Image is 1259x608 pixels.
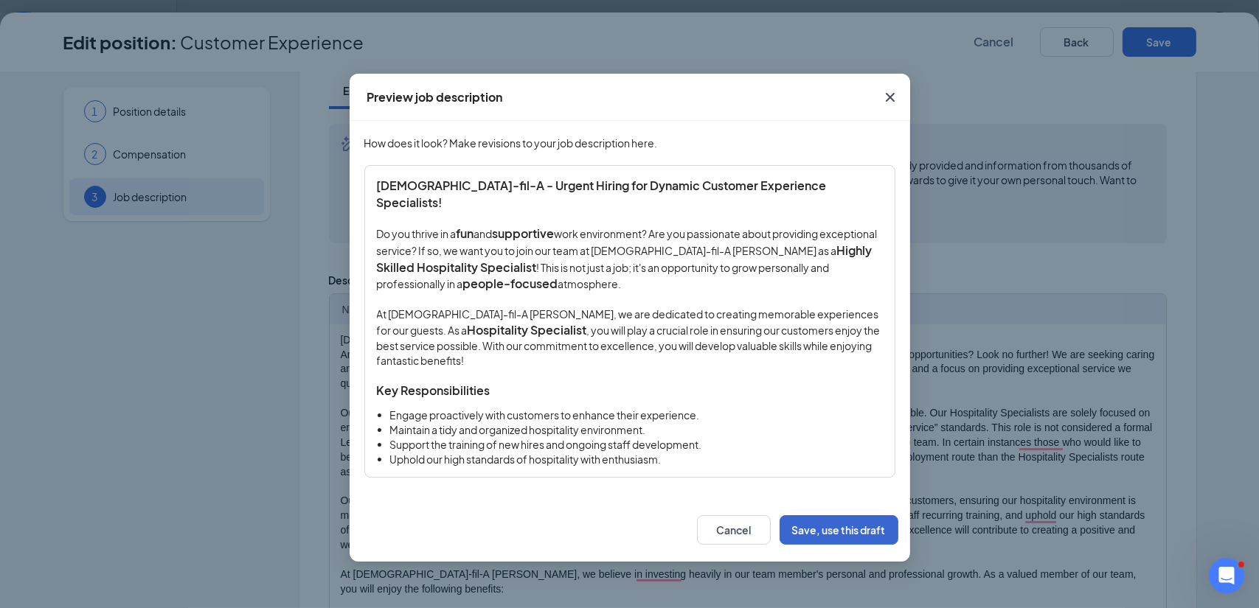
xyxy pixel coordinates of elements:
strong: people-focused [463,276,558,291]
p: How does it look? Make revisions to your job description here. [364,136,895,150]
strong: Highly Skilled Hospitality Specialist [377,242,875,275]
div: Preview job description [367,89,503,105]
strong: Benefits of Joining Our Team [377,476,535,492]
button: Close [870,74,910,121]
li: Uphold our high standards of hospitality with enthusiasm. [390,452,883,467]
strong: supportive [493,226,555,241]
svg: Cross [881,88,899,106]
li: Engage proactively with customers to enhance their experience. [390,408,883,423]
button: Cancel [697,515,771,545]
li: Support the training of new hires and ongoing staff development. [390,438,883,452]
p: Do you thrive in a and work environment? Are you passionate about providing exceptional service? ... [377,226,883,293]
button: Save, use this draft [780,515,898,545]
iframe: Intercom live chat [1209,558,1244,593]
strong: Key Responsibilities [377,382,490,398]
li: Maintain a tidy and organized hospitality environment. [390,423,883,438]
strong: [DEMOGRAPHIC_DATA]-fil-A - Urgent Hiring for Dynamic Customer Experience Specialists! [377,178,829,210]
p: At [DEMOGRAPHIC_DATA]-fil-A [PERSON_NAME], we are dedicated to creating memorable experiences for... [377,307,883,368]
strong: Hospitality Specialist [468,322,587,338]
strong: fun [457,226,474,241]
